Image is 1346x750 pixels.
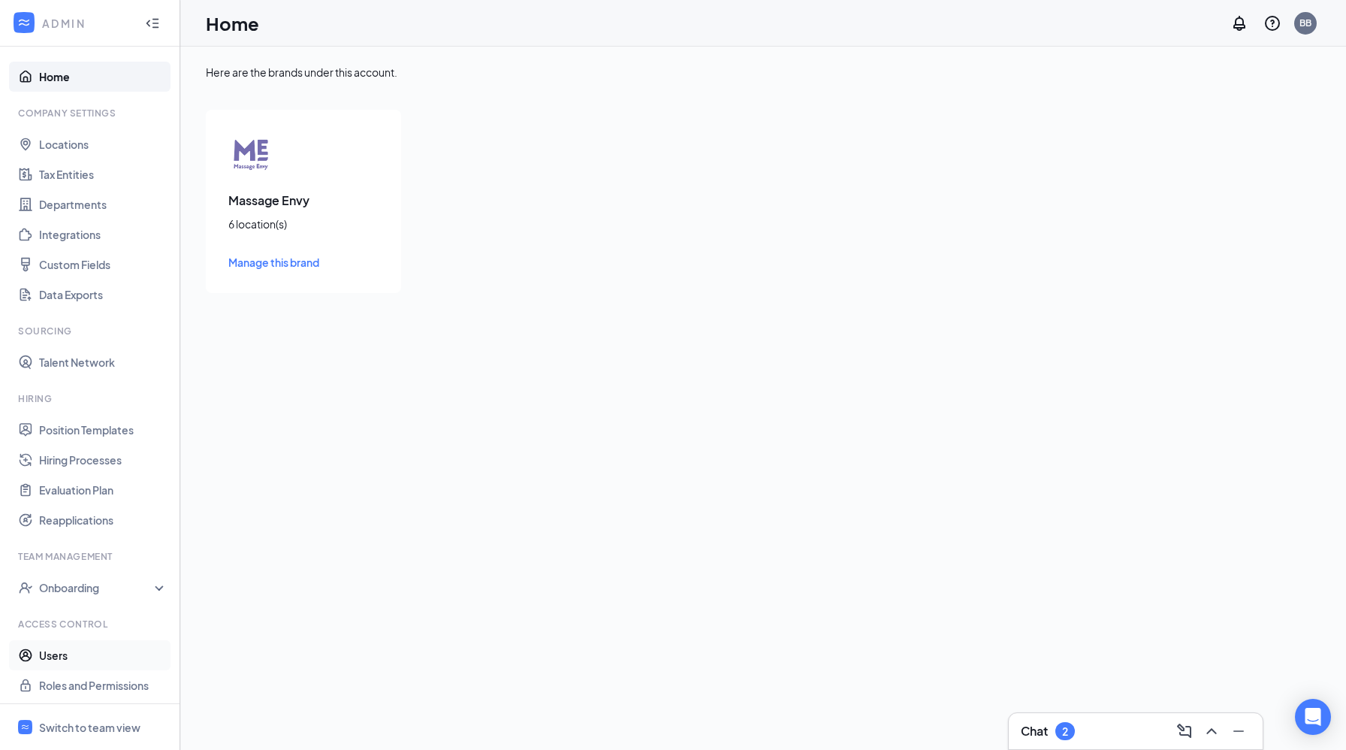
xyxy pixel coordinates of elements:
[39,280,167,310] a: Data Exports
[145,16,160,31] svg: Collapse
[1200,719,1224,743] button: ChevronUp
[39,505,167,535] a: Reapplications
[1299,17,1311,29] div: BB
[39,445,167,475] a: Hiring Processes
[39,720,140,735] div: Switch to team view
[39,670,167,700] a: Roles and Permissions
[39,249,167,280] a: Custom Fields
[18,618,164,631] div: Access control
[39,159,167,189] a: Tax Entities
[18,392,164,405] div: Hiring
[228,132,273,177] img: Massage Envy logo
[39,62,167,92] a: Home
[17,15,32,30] svg: WorkstreamLogo
[39,129,167,159] a: Locations
[1230,722,1248,740] svg: Minimize
[39,189,167,219] a: Departments
[39,640,167,670] a: Users
[39,475,167,505] a: Evaluation Plan
[39,580,155,595] div: Onboarding
[1062,725,1068,738] div: 2
[1172,719,1197,743] button: ComposeMessage
[18,580,33,595] svg: UserCheck
[1175,722,1194,740] svg: ComposeMessage
[1263,14,1281,32] svg: QuestionInfo
[39,347,167,377] a: Talent Network
[18,550,164,563] div: Team Management
[1021,723,1048,739] h3: Chat
[1227,719,1251,743] button: Minimize
[39,415,167,445] a: Position Templates
[206,65,1320,80] div: Here are the brands under this account.
[206,11,259,36] h1: Home
[1295,699,1331,735] div: Open Intercom Messenger
[1203,722,1221,740] svg: ChevronUp
[228,256,319,269] span: Manage this brand
[1230,14,1248,32] svg: Notifications
[228,216,379,231] div: 6 location(s)
[39,219,167,249] a: Integrations
[18,325,164,337] div: Sourcing
[42,16,131,31] div: ADMIN
[20,722,30,732] svg: WorkstreamLogo
[18,107,164,119] div: Company Settings
[228,192,379,209] h3: Massage Envy
[228,254,379,271] a: Manage this brand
